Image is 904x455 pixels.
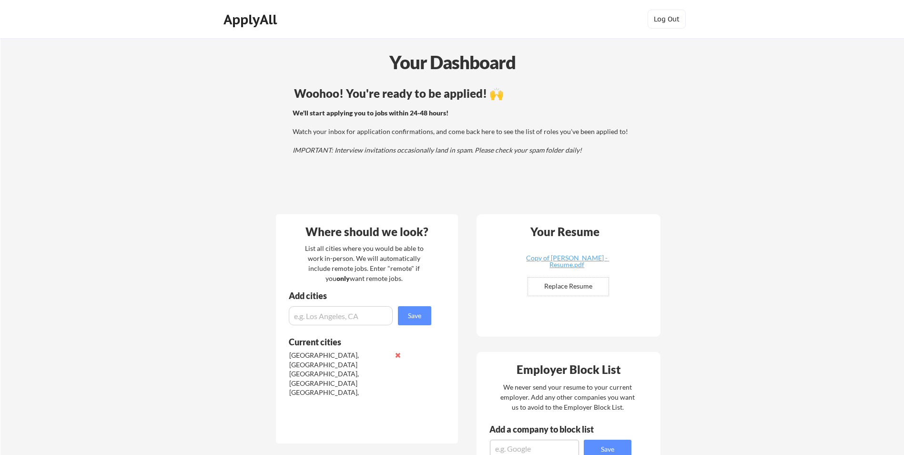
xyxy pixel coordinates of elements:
[510,255,624,269] a: Copy of [PERSON_NAME] - Resume.pdf
[489,425,609,434] div: Add a company to block list
[510,255,624,268] div: Copy of [PERSON_NAME] - Resume.pdf
[289,291,434,300] div: Add cities
[398,306,431,325] button: Save
[500,382,636,412] div: We never send your resume to your current employer. Add any other companies you want us to avoid ...
[648,10,686,29] button: Log Out
[294,88,638,99] div: Woohoo! You're ready to be applied! 🙌
[289,306,393,325] input: e.g. Los Angeles, CA
[278,226,456,238] div: Where should we look?
[293,146,582,154] em: IMPORTANT: Interview invitations occasionally land in spam. Please check your spam folder daily!
[223,11,280,28] div: ApplyAll
[518,226,612,238] div: Your Resume
[1,49,904,76] div: Your Dashboard
[289,338,421,346] div: Current cities
[480,364,658,375] div: Employer Block List
[336,274,350,282] strong: only
[293,108,636,155] div: Watch your inbox for application confirmations, and come back here to see the list of roles you'v...
[299,243,430,283] div: List all cities where you would be able to work in-person. We will automatically include remote j...
[293,109,448,117] strong: We'll start applying you to jobs within 24-48 hours!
